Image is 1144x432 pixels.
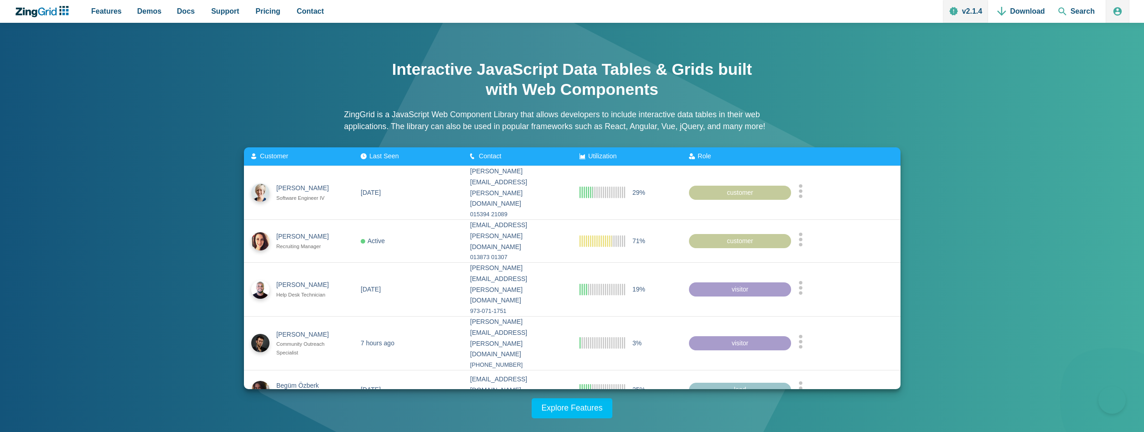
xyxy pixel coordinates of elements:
div: customer [689,185,791,200]
div: Recruiting Manager [276,242,337,251]
span: 3% [632,338,642,349]
div: lead [689,383,791,397]
div: [EMAIL_ADDRESS][DOMAIN_NAME] [470,374,565,396]
span: 71% [632,235,645,246]
span: Contact [297,5,324,17]
div: [PERSON_NAME] [276,329,337,340]
div: [PERSON_NAME][EMAIL_ADDRESS][PERSON_NAME][DOMAIN_NAME] [470,166,565,209]
div: [DATE] [361,187,381,198]
p: ZingGrid is a JavaScript Web Component Library that allows developers to include interactive data... [344,109,800,133]
div: Begüm Özberk [276,380,337,391]
div: Help Desk Technician [276,291,337,299]
div: visitor [689,336,791,350]
span: Last Seen [369,152,399,160]
div: [DATE] [361,284,381,295]
iframe: Toggle Customer Support [1098,386,1126,414]
span: Support [211,5,239,17]
span: Role [698,152,711,160]
div: Community Outreach Specialist [276,340,337,357]
a: Explore Features [532,398,613,418]
span: Docs [177,5,195,17]
h1: Interactive JavaScript Data Tables & Grids built with Web Components [390,59,755,99]
div: [DATE] [361,385,381,396]
span: 19% [632,284,645,295]
div: customer [689,234,791,248]
span: Pricing [256,5,280,17]
div: [PERSON_NAME][EMAIL_ADDRESS][PERSON_NAME][DOMAIN_NAME] [470,263,565,306]
div: 015394 21089 [470,209,565,219]
div: visitor [689,282,791,297]
span: Customer [260,152,288,160]
div: 7 hours ago [361,338,394,349]
div: [EMAIL_ADDRESS][PERSON_NAME][DOMAIN_NAME] [470,220,565,252]
a: ZingChart Logo. Click to return to the homepage [15,6,73,17]
div: 973-071-1751 [470,306,565,316]
span: Features [91,5,122,17]
div: [PERSON_NAME] [276,183,337,194]
div: Active [361,235,385,246]
span: 25% [632,385,645,396]
div: [PERSON_NAME][EMAIL_ADDRESS][PERSON_NAME][DOMAIN_NAME] [470,317,565,360]
div: 013873 01307 [470,252,565,262]
div: [PERSON_NAME] [276,231,337,242]
div: [PHONE_NUMBER] [470,360,565,370]
span: Utilization [588,152,616,160]
span: Contact [479,152,502,160]
div: Software Engineer IV [276,194,337,203]
span: 29% [632,187,645,198]
span: Demos [137,5,161,17]
div: [PERSON_NAME] [276,280,337,291]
